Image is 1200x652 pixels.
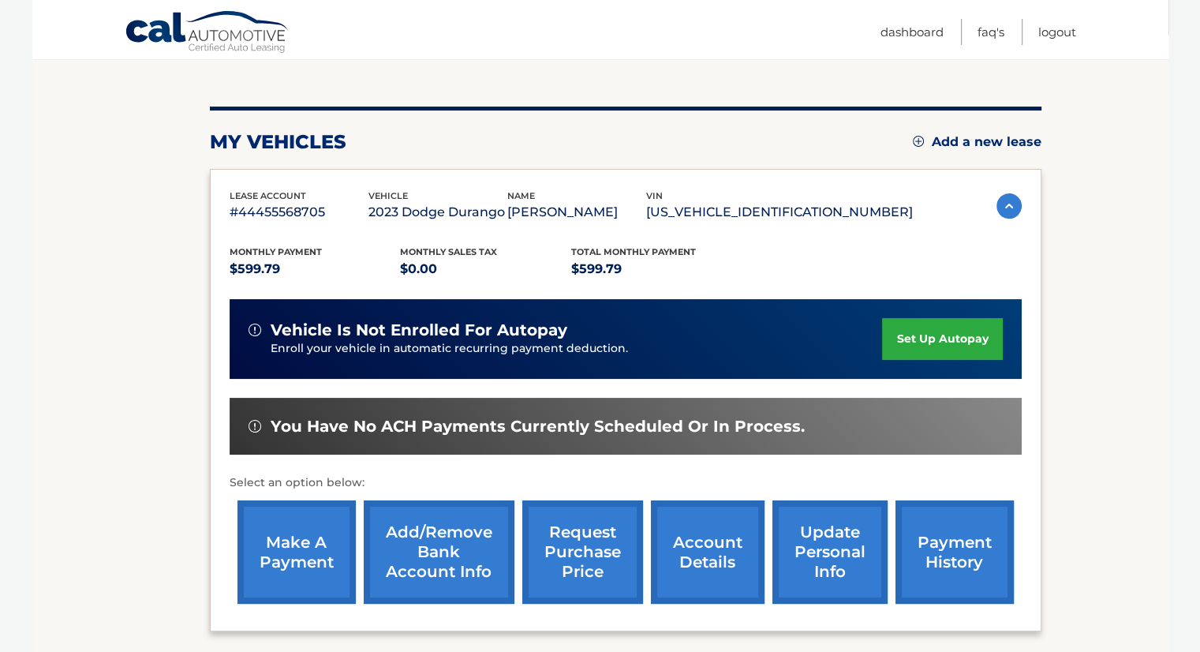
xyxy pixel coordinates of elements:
[913,136,924,147] img: add.svg
[880,19,944,45] a: Dashboard
[978,19,1004,45] a: FAQ's
[271,417,805,437] span: You have no ACH payments currently scheduled or in process.
[230,246,322,257] span: Monthly Payment
[882,318,1002,360] a: set up autopay
[507,190,535,201] span: name
[230,258,401,280] p: $599.79
[271,340,883,358] p: Enroll your vehicle in automatic recurring payment deduction.
[210,130,346,154] h2: my vehicles
[913,134,1041,150] a: Add a new lease
[237,500,356,604] a: make a payment
[230,201,368,223] p: #44455568705
[271,320,567,340] span: vehicle is not enrolled for autopay
[646,201,913,223] p: [US_VEHICLE_IDENTIFICATION_NUMBER]
[125,10,290,56] a: Cal Automotive
[368,190,408,201] span: vehicle
[651,500,764,604] a: account details
[772,500,888,604] a: update personal info
[522,500,643,604] a: request purchase price
[646,190,663,201] span: vin
[1038,19,1076,45] a: Logout
[571,258,742,280] p: $599.79
[368,201,507,223] p: 2023 Dodge Durango
[507,201,646,223] p: [PERSON_NAME]
[895,500,1014,604] a: payment history
[400,258,571,280] p: $0.00
[996,193,1022,219] img: accordion-active.svg
[230,190,306,201] span: lease account
[571,246,696,257] span: Total Monthly Payment
[364,500,514,604] a: Add/Remove bank account info
[249,324,261,336] img: alert-white.svg
[400,246,497,257] span: Monthly sales Tax
[230,474,1022,493] p: Select an option below:
[249,420,261,433] img: alert-white.svg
